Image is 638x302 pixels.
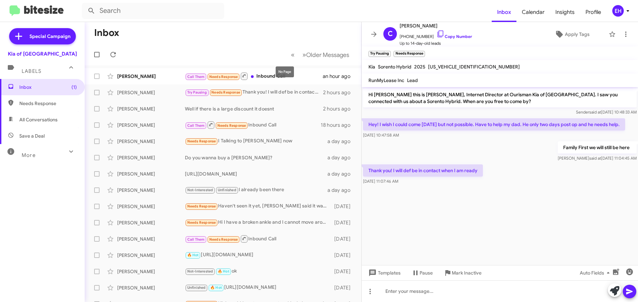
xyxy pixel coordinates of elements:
[378,64,411,70] span: Sorento Hybrid
[538,28,605,40] button: Apply Tags
[185,154,327,161] div: Do you wanna buy a [PERSON_NAME]?
[185,202,331,210] div: Haven't seen it yet, [PERSON_NAME] said it wasn't here when I spoke to him earlier
[185,219,331,226] div: Hi I have a broken ankle and I cannot move around much if you provide me your best out the door p...
[516,2,550,22] a: Calendar
[492,2,516,22] a: Inbox
[589,156,601,161] span: said at
[394,51,425,57] small: Needs Response
[187,123,205,128] span: Call Them
[367,267,401,279] span: Templates
[211,90,240,95] span: Needs Response
[574,267,618,279] button: Auto Fields
[187,188,213,192] span: Not-Interested
[287,48,353,62] nav: Page navigation example
[291,51,295,59] span: «
[550,2,580,22] a: Insights
[117,203,185,210] div: [PERSON_NAME]
[306,51,349,59] span: Older Messages
[117,122,185,128] div: [PERSON_NAME]
[400,22,472,30] span: [PERSON_NAME]
[368,51,391,57] small: Try Pausing
[607,5,631,17] button: EH
[558,141,637,154] p: Family First we will still be here
[218,269,229,274] span: 🔥 Hot
[185,170,327,177] div: [URL][DOMAIN_NAME]
[117,73,185,80] div: [PERSON_NAME]
[580,267,612,279] span: Auto Fields
[19,116,58,123] span: All Conversations
[437,34,472,39] a: Copy Number
[187,75,205,79] span: Call Them
[82,3,224,19] input: Search
[210,285,222,290] span: 🔥 Hot
[327,138,356,145] div: a day ago
[19,84,77,90] span: Inbox
[420,267,433,279] span: Pause
[187,253,199,257] span: 🔥 Hot
[185,105,323,112] div: Well if there is a large discount it doesnt
[185,137,327,145] div: I Talking to [PERSON_NAME] now
[327,187,356,194] div: a day ago
[363,88,637,107] p: Hi [PERSON_NAME] this is [PERSON_NAME], Internet Director at Ourisman Kia of [GEOGRAPHIC_DATA]. I...
[363,133,399,138] span: [DATE] 10:47:58 AM
[388,28,393,39] span: C
[209,237,238,242] span: Needs Response
[185,186,327,194] div: I already been there
[19,133,45,139] span: Save a Deal
[331,252,356,259] div: [DATE]
[94,27,119,38] h1: Inbox
[117,268,185,275] div: [PERSON_NAME]
[438,267,487,279] button: Mark Inactive
[117,284,185,291] div: [PERSON_NAME]
[580,2,607,22] a: Profile
[29,33,70,40] span: Special Campaign
[185,235,331,243] div: Inbound Call
[368,77,404,83] span: RunMyLease Inc
[400,40,472,47] span: Up to 14-day-old leads
[406,267,438,279] button: Pause
[117,89,185,96] div: [PERSON_NAME]
[331,236,356,242] div: [DATE]
[187,237,205,242] span: Call Them
[117,236,185,242] div: [PERSON_NAME]
[185,121,321,129] div: Inbound Call
[187,285,206,290] span: Unfinished
[185,72,323,80] div: Inbound Call
[321,122,356,128] div: 18 hours ago
[363,179,398,184] span: [DATE] 11:07:46 AM
[414,64,425,70] span: 2025
[331,268,356,275] div: [DATE]
[8,51,77,57] div: Kia of [GEOGRAPHIC_DATA]
[187,204,216,208] span: Needs Response
[407,77,418,83] span: Lead
[558,156,637,161] span: [PERSON_NAME] [DATE] 11:04:45 AM
[612,5,624,17] div: EH
[323,105,356,112] div: 2 hours ago
[187,220,216,225] span: Needs Response
[368,64,375,70] span: Kia
[363,118,625,130] p: Hey! I wish I could come [DATE] but not possible. Have to help my dad. He only two days post op a...
[327,154,356,161] div: a day ago
[187,139,216,143] span: Needs Response
[276,66,294,77] div: No Page
[71,84,77,90] span: (1)
[302,51,306,59] span: »
[9,28,76,44] a: Special Campaign
[298,48,353,62] button: Next
[428,64,520,70] span: [US_VEHICLE_IDENTIFICATION_NUMBER]
[362,267,406,279] button: Templates
[331,219,356,226] div: [DATE]
[187,90,207,95] span: Try Pausing
[185,267,331,275] div: ok
[327,170,356,177] div: a day ago
[187,269,213,274] span: Not-Interested
[331,284,356,291] div: [DATE]
[589,109,601,115] span: said at
[209,75,238,79] span: Needs Response
[19,100,77,107] span: Needs Response
[185,88,323,96] div: Thank you! I will def be in contact when I am ready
